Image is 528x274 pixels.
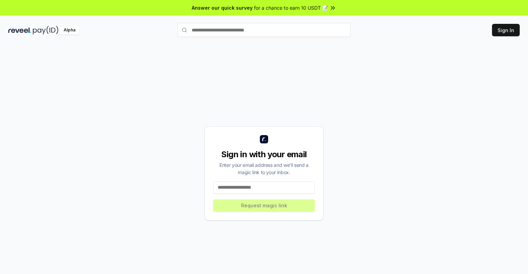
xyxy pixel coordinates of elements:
[8,26,31,35] img: reveel_dark
[213,149,315,160] div: Sign in with your email
[33,26,58,35] img: pay_id
[260,135,268,143] img: logo_small
[192,4,253,11] span: Answer our quick survey
[60,26,79,35] div: Alpha
[492,24,520,36] button: Sign In
[213,161,315,176] div: Enter your email address and we’ll send a magic link to your inbox.
[254,4,328,11] span: for a chance to earn 10 USDT 📝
